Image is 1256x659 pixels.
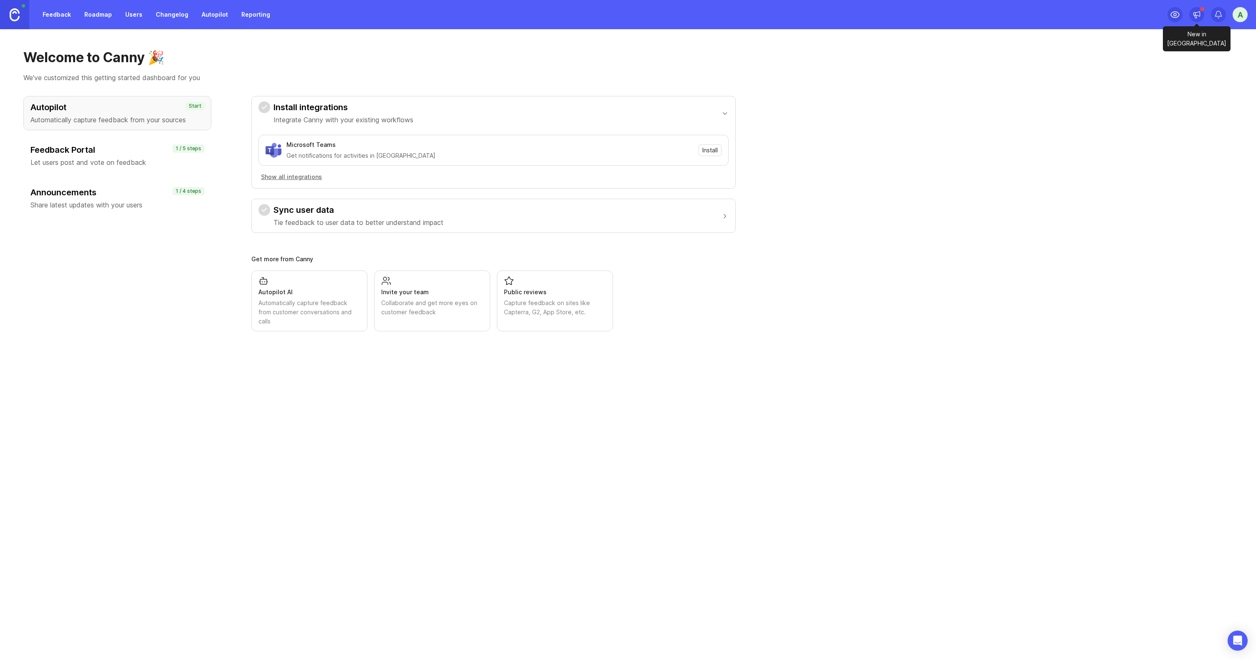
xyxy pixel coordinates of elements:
[258,130,729,188] div: Install integrationsIntegrate Canny with your existing workflows
[23,181,211,215] button: AnnouncementsShare latest updates with your users1 / 4 steps
[497,270,613,331] a: Public reviewsCapture feedback on sites like Capterra, G2, App Store, etc.
[258,96,729,130] button: Install integrationsIntegrate Canny with your existing workflows
[504,298,606,317] div: Capture feedback on sites like Capterra, G2, App Store, etc.
[381,298,483,317] div: Collaborate and get more eyes on customer feedback
[504,288,606,297] div: Public reviews
[30,115,204,125] p: Automatically capture feedback from your sources
[286,140,336,149] div: Microsoft Teams
[1163,26,1231,51] div: New in [GEOGRAPHIC_DATA]
[236,7,275,22] a: Reporting
[38,7,76,22] a: Feedback
[273,204,443,216] h3: Sync user data
[374,270,490,331] a: Invite your teamCollaborate and get more eyes on customer feedback
[23,49,1233,66] h1: Welcome to Canny 🎉
[258,172,324,182] button: Show all integrations
[23,139,211,173] button: Feedback PortalLet users post and vote on feedback1 / 5 steps
[120,7,147,22] a: Users
[273,115,413,125] p: Integrate Canny with your existing workflows
[273,101,413,113] h3: Install integrations
[699,144,722,156] button: Install
[189,103,201,109] p: Start
[258,288,360,297] div: Autopilot AI
[286,151,694,160] div: Get notifications for activities in [GEOGRAPHIC_DATA]
[266,142,281,158] img: Microsoft Teams
[176,188,201,194] p: 1 / 4 steps
[197,7,233,22] a: Autopilot
[1233,7,1248,22] button: A
[10,8,20,21] img: Canny Home
[151,7,193,22] a: Changelog
[381,288,483,297] div: Invite your team
[30,144,204,156] h3: Feedback Portal
[30,200,204,210] p: Share latest updates with your users
[258,199,729,232] button: Sync user dataTie feedback to user data to better understand impact
[1228,631,1248,651] div: Open Intercom Messenger
[251,270,367,331] a: Autopilot AIAutomatically capture feedback from customer conversations and calls
[30,157,204,167] p: Let users post and vote on feedback
[258,172,729,182] a: Show all integrations
[23,73,1233,83] p: We've customized this getting started dashboard for you
[30,187,204,198] h3: Announcements
[273,217,443,227] p: Tie feedback to user data to better understand impact
[30,101,204,113] h3: Autopilot
[23,96,211,130] button: AutopilotAutomatically capture feedback from your sourcesStart
[176,145,201,152] p: 1 / 5 steps
[79,7,117,22] a: Roadmap
[702,146,718,154] span: Install
[258,298,360,326] div: Automatically capture feedback from customer conversations and calls
[251,256,736,262] div: Get more from Canny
